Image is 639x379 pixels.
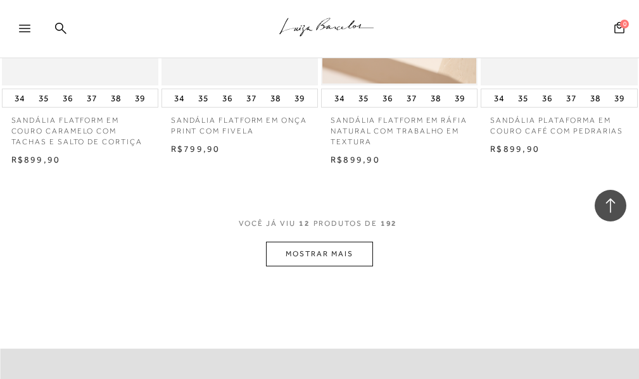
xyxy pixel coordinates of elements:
span: R$899,90 [490,144,540,154]
button: MOSTRAR MAIS [266,242,372,266]
span: 0 [620,20,629,28]
button: 36 [379,89,396,107]
button: 35 [35,89,53,107]
button: 34 [11,89,28,107]
span: R$899,90 [11,154,61,165]
button: 38 [586,89,604,107]
a: SANDÁLIA FLATFORM EM COURO CARAMELO COM TACHAS E SALTO DE CORTIÇA [2,108,158,147]
button: 38 [107,89,125,107]
span: VOCê JÁ VIU [239,218,296,229]
a: SANDÁLIA PLATAFORMA EM COURO CAFÉ COM PEDRARIAS [481,108,637,137]
span: 12 [299,218,310,242]
button: 34 [331,89,348,107]
button: 38 [267,89,284,107]
span: PRODUTOS DE [313,218,377,229]
button: 39 [131,89,149,107]
button: 39 [611,89,628,107]
span: 192 [381,218,398,242]
button: 36 [538,89,556,107]
button: 35 [514,89,532,107]
button: 34 [490,89,508,107]
button: 37 [403,89,421,107]
span: R$799,90 [171,144,220,154]
a: SANDÁLIA FLATFORM EM ONÇA PRINT COM FIVELA [161,108,318,137]
button: 35 [194,89,212,107]
button: 37 [562,89,580,107]
button: 36 [59,89,77,107]
span: R$899,90 [331,154,380,165]
button: 36 [218,89,236,107]
button: 35 [355,89,372,107]
button: 37 [83,89,101,107]
button: 37 [243,89,260,107]
button: 38 [427,89,445,107]
button: 39 [451,89,469,107]
button: 0 [611,21,628,38]
a: SANDÁLIA FLATFORM EM RÁFIA NATURAL COM TRABALHO EM TEXTURA [321,108,478,147]
button: 39 [291,89,308,107]
button: 34 [170,89,188,107]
